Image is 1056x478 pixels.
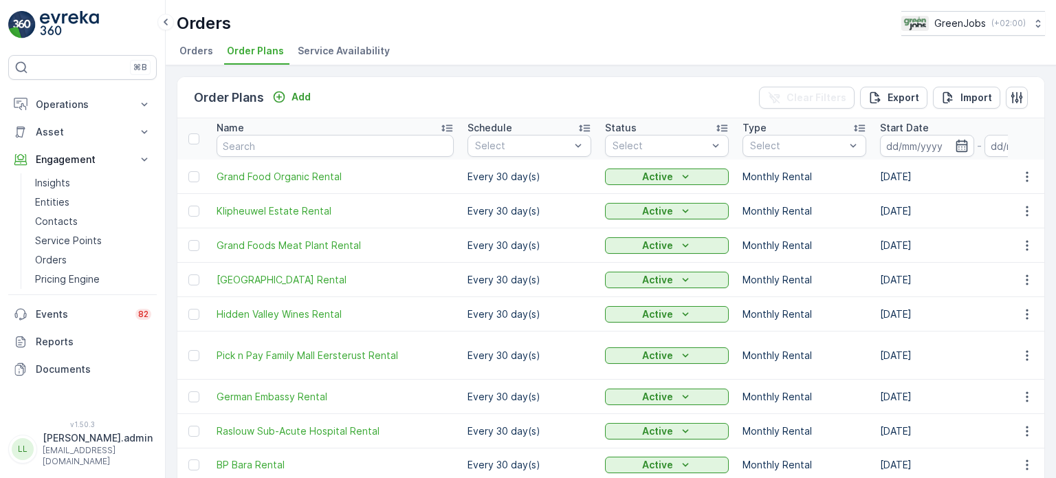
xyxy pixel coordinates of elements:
[217,135,454,157] input: Search
[30,231,157,250] a: Service Points
[177,12,231,34] p: Orders
[605,272,729,288] button: Active
[605,169,729,185] button: Active
[30,193,157,212] a: Entities
[901,11,1045,36] button: GreenJobs(+02:00)
[467,239,591,252] p: Every 30 day(s)
[880,121,929,135] p: Start Date
[475,139,570,153] p: Select
[467,121,512,135] p: Schedule
[8,431,157,467] button: LL[PERSON_NAME].admin[EMAIL_ADDRESS][DOMAIN_NAME]
[188,459,199,470] div: Toggle Row Selected
[217,390,454,404] a: German Embassy Rental
[742,273,866,287] p: Monthly Rental
[36,362,151,376] p: Documents
[217,273,454,287] span: [GEOGRAPHIC_DATA] Rental
[467,170,591,184] p: Every 30 day(s)
[30,270,157,289] a: Pricing Engine
[188,206,199,217] div: Toggle Row Selected
[36,125,129,139] p: Asset
[8,11,36,39] img: logo
[860,87,927,109] button: Export
[217,170,454,184] span: Grand Food Organic Rental
[933,87,1000,109] button: Import
[43,431,153,445] p: [PERSON_NAME].admin
[35,234,102,248] p: Service Points
[30,173,157,193] a: Insights
[30,250,157,270] a: Orders
[217,239,454,252] a: Grand Foods Meat Plant Rental
[742,349,866,362] p: Monthly Rental
[36,153,129,166] p: Engagement
[742,204,866,218] p: Monthly Rental
[217,424,454,438] a: Raslouw Sub-Acute Hospital Rental
[267,89,316,105] button: Add
[36,98,129,111] p: Operations
[8,91,157,118] button: Operations
[217,349,454,362] a: Pick n Pay Family Mall Eersterust Rental
[605,203,729,219] button: Active
[642,204,673,218] p: Active
[138,309,148,320] p: 82
[642,390,673,404] p: Active
[188,240,199,251] div: Toggle Row Selected
[467,349,591,362] p: Every 30 day(s)
[605,237,729,254] button: Active
[8,301,157,328] a: Events82
[642,349,673,362] p: Active
[467,307,591,321] p: Every 30 day(s)
[742,390,866,404] p: Monthly Rental
[642,239,673,252] p: Active
[12,438,34,460] div: LL
[35,195,69,209] p: Entities
[217,204,454,218] a: Klipheuwel Estate Rental
[8,328,157,356] a: Reports
[888,91,919,105] p: Export
[991,18,1026,29] p: ( +02:00 )
[188,171,199,182] div: Toggle Row Selected
[742,239,866,252] p: Monthly Rental
[642,307,673,321] p: Active
[613,139,707,153] p: Select
[8,356,157,383] a: Documents
[742,170,866,184] p: Monthly Rental
[40,11,99,39] img: logo_light-DOdMpM7g.png
[8,420,157,428] span: v 1.50.3
[30,212,157,231] a: Contacts
[36,335,151,349] p: Reports
[227,44,284,58] span: Order Plans
[642,458,673,472] p: Active
[467,204,591,218] p: Every 30 day(s)
[36,307,127,321] p: Events
[467,390,591,404] p: Every 30 day(s)
[605,457,729,473] button: Active
[188,350,199,361] div: Toggle Row Selected
[291,90,311,104] p: Add
[217,121,244,135] p: Name
[217,273,454,287] a: Queens Gardens Rental
[217,458,454,472] a: BP Bara Rental
[43,445,153,467] p: [EMAIL_ADDRESS][DOMAIN_NAME]
[977,138,982,154] p: -
[298,44,390,58] span: Service Availability
[8,118,157,146] button: Asset
[605,423,729,439] button: Active
[742,458,866,472] p: Monthly Rental
[467,273,591,287] p: Every 30 day(s)
[750,139,845,153] p: Select
[742,307,866,321] p: Monthly Rental
[642,170,673,184] p: Active
[786,91,846,105] p: Clear Filters
[960,91,992,105] p: Import
[217,307,454,321] a: Hidden Valley Wines Rental
[742,424,866,438] p: Monthly Rental
[642,273,673,287] p: Active
[35,176,70,190] p: Insights
[759,87,855,109] button: Clear Filters
[605,347,729,364] button: Active
[35,272,100,286] p: Pricing Engine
